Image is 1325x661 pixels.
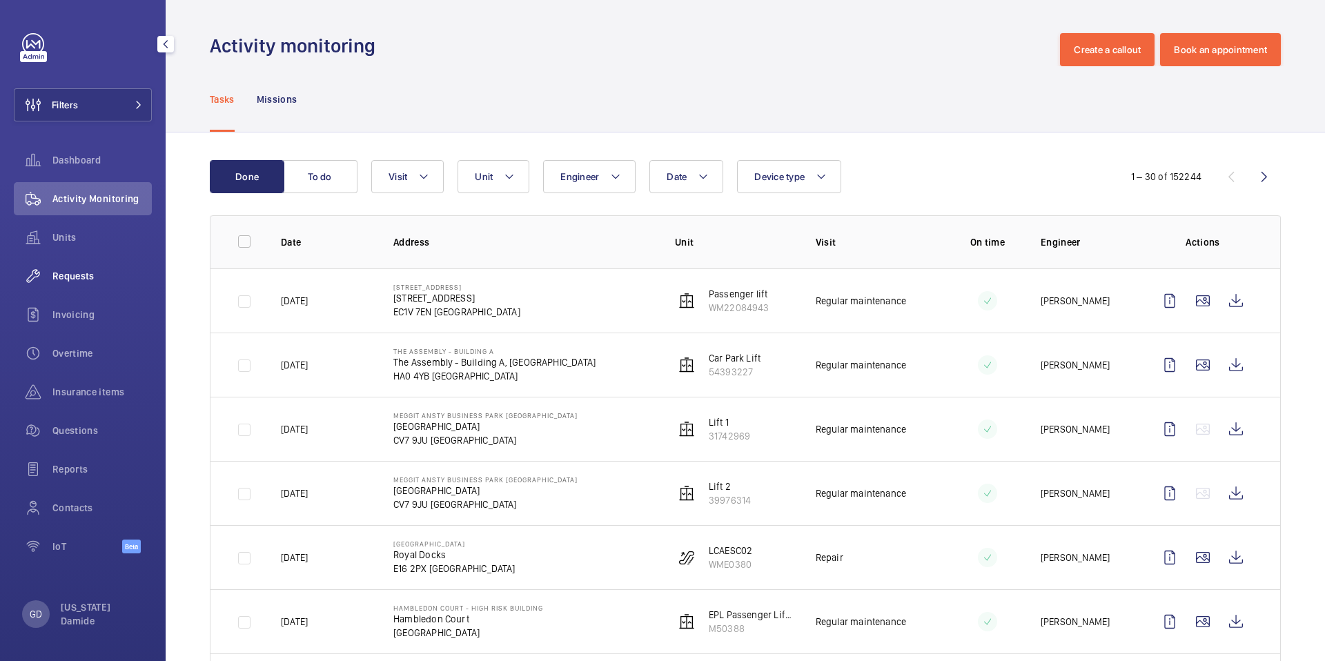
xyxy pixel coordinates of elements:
p: [STREET_ADDRESS] [393,283,520,291]
p: WME0380 [709,558,752,571]
p: GD [30,607,42,621]
p: HA0 4YB [GEOGRAPHIC_DATA] [393,369,596,383]
p: Hambledon Court [393,612,543,626]
p: On time [956,235,1019,249]
p: [GEOGRAPHIC_DATA] [393,540,516,548]
span: Activity Monitoring [52,192,152,206]
p: CV7 9JU [GEOGRAPHIC_DATA] [393,433,578,447]
p: Meggit Ansty Business Park [GEOGRAPHIC_DATA] [393,411,578,420]
p: WM22084943 [709,301,769,315]
button: Filters [14,88,152,121]
span: Requests [52,269,152,283]
p: E16 2PX [GEOGRAPHIC_DATA] [393,562,516,575]
button: Book an appointment [1160,33,1281,66]
button: Create a callout [1060,33,1155,66]
p: Unit [675,235,794,249]
img: elevator.svg [678,421,695,437]
span: Dashboard [52,153,152,167]
p: Regular maintenance [816,422,906,436]
p: The Assembly - Building A [393,347,596,355]
p: [STREET_ADDRESS] [393,291,520,305]
p: [PERSON_NAME] [1041,486,1110,500]
p: The Assembly - Building A, [GEOGRAPHIC_DATA] [393,355,596,369]
button: Device type [737,160,841,193]
span: Unit [475,171,493,182]
p: Passenger lift [709,287,769,301]
p: Missions [257,92,297,106]
p: [US_STATE] Damide [61,600,144,628]
button: Visit [371,160,444,193]
p: [DATE] [281,551,308,564]
p: Regular maintenance [816,615,906,629]
p: Regular maintenance [816,294,906,308]
span: Units [52,230,152,244]
p: LCAESC02 [709,544,752,558]
p: Tasks [210,92,235,106]
p: [PERSON_NAME] [1041,294,1110,308]
p: Meggit Ansty Business Park [GEOGRAPHIC_DATA] [393,475,578,484]
p: [DATE] [281,294,308,308]
span: Device type [754,171,805,182]
p: [GEOGRAPHIC_DATA] [393,626,543,640]
p: [DATE] [281,615,308,629]
p: Visit [816,235,934,249]
p: [GEOGRAPHIC_DATA] [393,420,578,433]
p: Regular maintenance [816,486,906,500]
p: [PERSON_NAME] [1041,358,1110,372]
span: Date [667,171,687,182]
img: escalator.svg [678,549,695,566]
h1: Activity monitoring [210,33,384,59]
p: CV7 9JU [GEOGRAPHIC_DATA] [393,497,578,511]
span: Questions [52,424,152,437]
p: Car Park Lift [709,351,760,365]
img: elevator.svg [678,293,695,309]
p: [PERSON_NAME] [1041,422,1110,436]
p: EPL Passenger Lift No 1 [709,608,794,622]
span: Beta [122,540,141,553]
span: Invoicing [52,308,152,322]
p: Hambledon Court - High Risk Building [393,604,543,612]
p: 31742969 [709,429,750,443]
button: Date [649,160,723,193]
p: [DATE] [281,486,308,500]
p: EC1V 7EN [GEOGRAPHIC_DATA] [393,305,520,319]
p: M50388 [709,622,794,635]
p: Date [281,235,371,249]
p: [PERSON_NAME] [1041,615,1110,629]
p: Actions [1153,235,1253,249]
p: 54393227 [709,365,760,379]
button: Done [210,160,284,193]
img: elevator.svg [678,613,695,630]
img: elevator.svg [678,485,695,502]
div: 1 – 30 of 152244 [1131,170,1201,184]
p: Royal Docks [393,548,516,562]
button: To do [283,160,357,193]
p: Regular maintenance [816,358,906,372]
button: Engineer [543,160,636,193]
p: [PERSON_NAME] [1041,551,1110,564]
p: Engineer [1041,235,1131,249]
span: Reports [52,462,152,476]
span: Visit [389,171,407,182]
p: [DATE] [281,422,308,436]
p: Lift 1 [709,415,750,429]
span: Engineer [560,171,599,182]
p: Lift 2 [709,480,751,493]
p: [GEOGRAPHIC_DATA] [393,484,578,497]
p: 39976314 [709,493,751,507]
p: Repair [816,551,843,564]
p: Address [393,235,653,249]
span: Contacts [52,501,152,515]
span: Overtime [52,346,152,360]
span: Filters [52,98,78,112]
span: IoT [52,540,122,553]
span: Insurance items [52,385,152,399]
p: [DATE] [281,358,308,372]
button: Unit [458,160,529,193]
img: elevator.svg [678,357,695,373]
